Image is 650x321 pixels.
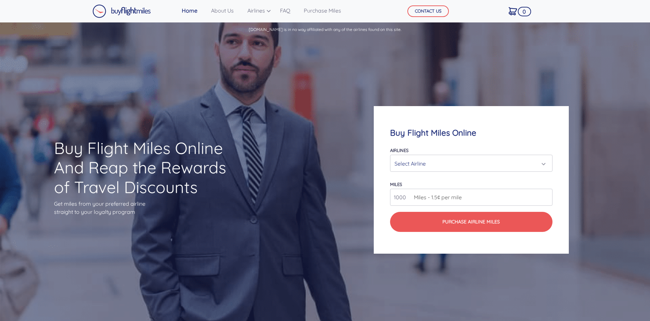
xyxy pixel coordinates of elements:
img: Buy Flight Miles Logo [92,4,151,18]
span: Miles - 1.5¢ per mile [410,193,462,201]
p: Get miles from your preferred airline straight to your loyalty program [54,200,238,216]
a: Purchase Miles [301,4,344,17]
a: 0 [506,4,520,18]
span: 0 [518,7,531,16]
a: FAQ [277,4,293,17]
label: miles [390,182,402,187]
a: Airlines [245,4,269,17]
a: Home [179,4,200,17]
button: Purchase Airline Miles [390,212,552,232]
a: About Us [208,4,236,17]
h4: Buy Flight Miles Online [390,128,552,138]
label: Airlines [390,148,408,153]
a: Buy Flight Miles Logo [92,3,151,20]
img: Cart [509,7,517,15]
div: Select Airline [394,157,544,170]
button: Select Airline [390,155,552,172]
button: CONTACT US [407,5,449,17]
h1: Buy Flight Miles Online And Reap the Rewards of Travel Discounts [54,138,238,197]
